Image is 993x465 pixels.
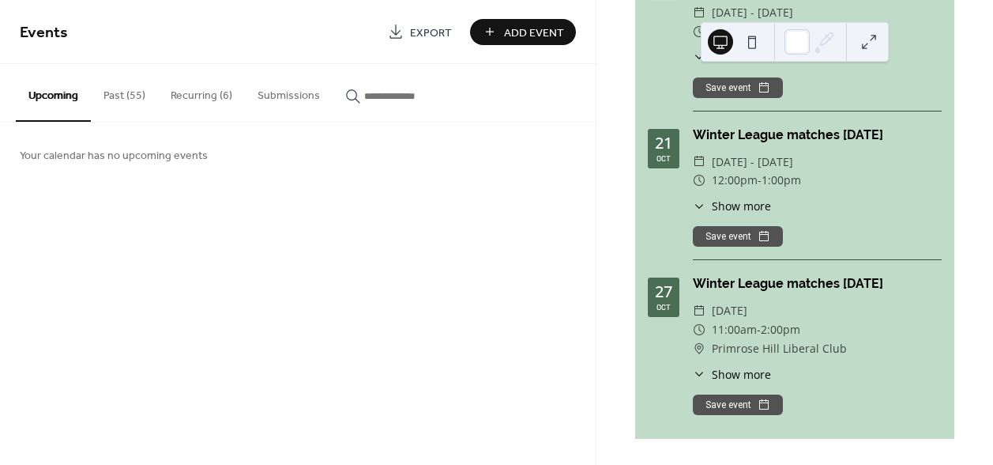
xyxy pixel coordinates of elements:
span: Show more [712,198,771,214]
button: Save event [693,226,783,247]
div: ​ [693,49,705,66]
span: Events [20,17,68,48]
div: Oct [656,154,671,162]
div: ​ [693,366,705,383]
span: - [757,320,761,339]
button: Upcoming [16,64,91,122]
button: Save event [693,395,783,415]
div: ​ [693,198,705,214]
span: Add Event [504,25,564,41]
div: Winter League matches [DATE] [693,126,942,145]
span: Your calendar has no upcoming events [20,148,208,164]
span: 1:00pm [762,171,801,190]
div: ​ [693,171,705,190]
button: Save event [693,77,783,98]
span: 2:00pm [761,320,800,339]
div: ​ [693,339,705,358]
span: [DATE] - [DATE] [712,153,793,172]
a: Export [376,19,464,45]
button: Past (55) [91,64,158,120]
div: 27 [655,284,672,300]
button: Recurring (6) [158,64,245,120]
span: 11:00am [712,320,757,339]
div: ​ [693,320,705,339]
div: Winter League matches [DATE] [693,274,942,293]
span: [DATE] [712,301,747,320]
span: Export [410,25,452,41]
button: Add Event [470,19,576,45]
span: [DATE] - [DATE] [712,3,793,22]
span: Primrose Hill Liberal Club [712,339,847,358]
div: ​ [693,301,705,320]
button: ​Show more [693,49,771,66]
button: ​Show more [693,198,771,214]
div: ​ [693,3,705,22]
div: ​ [693,22,705,41]
span: Show more [712,366,771,383]
button: Submissions [245,64,333,120]
button: ​Show more [693,366,771,383]
span: 12:00pm [712,171,758,190]
div: 21 [655,135,672,151]
div: Oct [656,303,671,311]
span: - [758,171,762,190]
div: ​ [693,153,705,172]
